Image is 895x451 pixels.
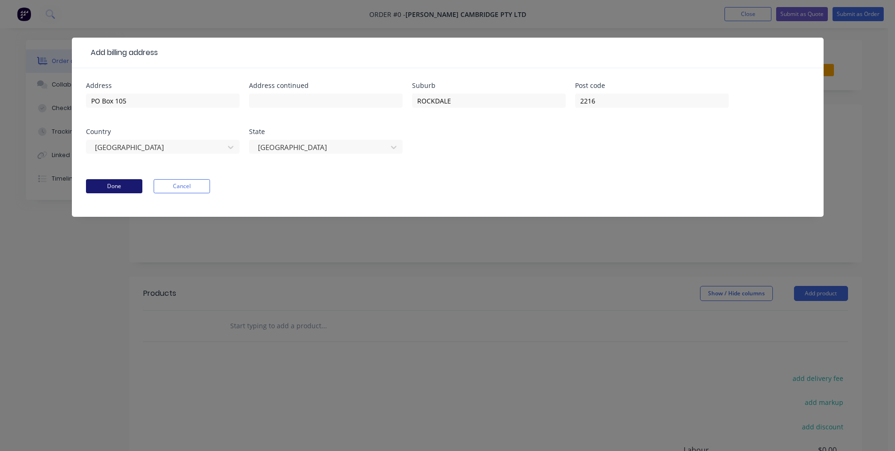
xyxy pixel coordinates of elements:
[249,82,403,89] div: Address continued
[412,82,566,89] div: Suburb
[86,128,240,135] div: Country
[249,128,403,135] div: State
[86,179,142,193] button: Done
[575,82,729,89] div: Post code
[154,179,210,193] button: Cancel
[86,47,158,58] div: Add billing address
[86,82,240,89] div: Address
